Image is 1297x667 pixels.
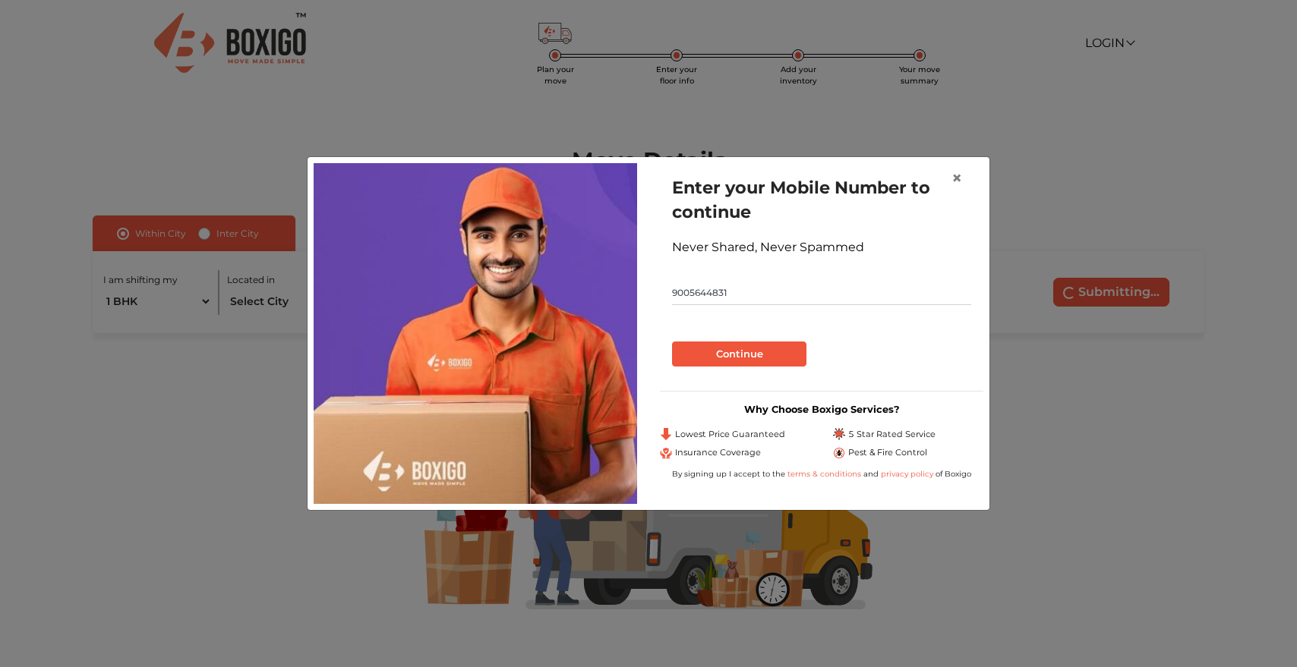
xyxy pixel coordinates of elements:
div: Never Shared, Never Spammed [672,238,971,256]
span: 5 Star Rated Service [848,428,936,441]
img: relocation-img [314,163,637,503]
a: terms & conditions [787,469,863,479]
a: privacy policy [879,469,936,479]
button: Close [939,157,974,200]
div: By signing up I accept to the and of Boxigo [660,468,983,480]
input: Mobile No [672,281,971,305]
span: Lowest Price Guaranteed [675,428,785,441]
span: × [951,167,962,189]
h1: Enter your Mobile Number to continue [672,175,971,224]
span: Pest & Fire Control [848,446,927,459]
span: Insurance Coverage [675,446,761,459]
button: Continue [672,341,806,367]
h3: Why Choose Boxigo Services? [660,404,983,415]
